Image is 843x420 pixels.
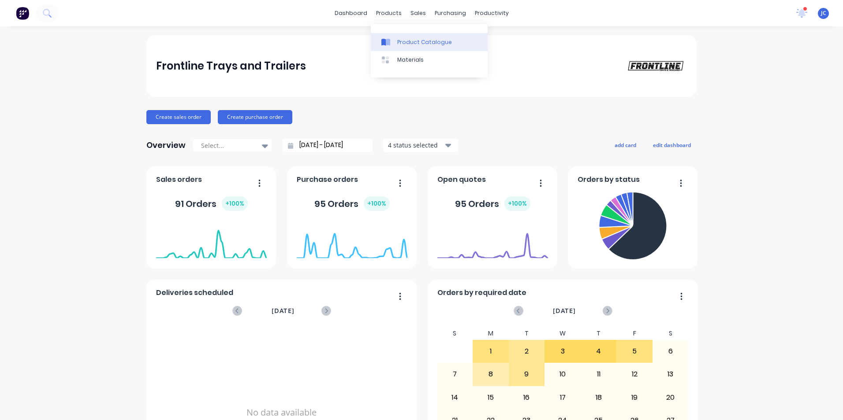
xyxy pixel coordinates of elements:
[218,110,292,124] button: Create purchase order
[470,7,513,20] div: productivity
[509,327,545,340] div: T
[545,327,581,340] div: W
[156,174,202,185] span: Sales orders
[653,363,688,385] div: 13
[509,363,545,385] div: 9
[616,327,653,340] div: F
[473,387,508,409] div: 15
[625,59,687,73] img: Frontline Trays and Trailers
[647,139,697,151] button: edit dashboard
[330,7,372,20] a: dashboard
[16,7,29,20] img: Factory
[617,387,652,409] div: 19
[430,7,470,20] div: purchasing
[437,387,473,409] div: 14
[383,139,458,152] button: 4 status selected
[297,174,358,185] span: Purchase orders
[473,363,508,385] div: 8
[581,327,617,340] div: T
[156,57,306,75] div: Frontline Trays and Trailers
[146,136,186,154] div: Overview
[371,51,488,69] a: Materials
[653,387,688,409] div: 20
[272,306,295,316] span: [DATE]
[146,110,211,124] button: Create sales order
[437,287,526,298] span: Orders by required date
[545,363,580,385] div: 10
[175,196,248,211] div: 91 Orders
[437,174,486,185] span: Open quotes
[581,363,616,385] div: 11
[509,340,545,362] div: 2
[397,56,424,64] div: Materials
[617,340,652,362] div: 5
[364,196,390,211] div: + 100 %
[609,139,642,151] button: add card
[545,340,580,362] div: 3
[617,363,652,385] div: 12
[553,306,576,316] span: [DATE]
[504,196,530,211] div: + 100 %
[314,196,390,211] div: 95 Orders
[578,174,640,185] span: Orders by status
[581,340,616,362] div: 4
[388,140,444,150] div: 4 status selected
[581,387,616,409] div: 18
[473,340,508,362] div: 1
[372,7,406,20] div: products
[406,7,430,20] div: sales
[821,9,826,17] span: JC
[397,38,452,46] div: Product Catalogue
[437,327,473,340] div: S
[509,387,545,409] div: 16
[545,387,580,409] div: 17
[437,363,473,385] div: 7
[473,327,509,340] div: M
[455,196,530,211] div: 95 Orders
[222,196,248,211] div: + 100 %
[156,287,233,298] span: Deliveries scheduled
[653,327,689,340] div: S
[371,33,488,51] a: Product Catalogue
[653,340,688,362] div: 6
